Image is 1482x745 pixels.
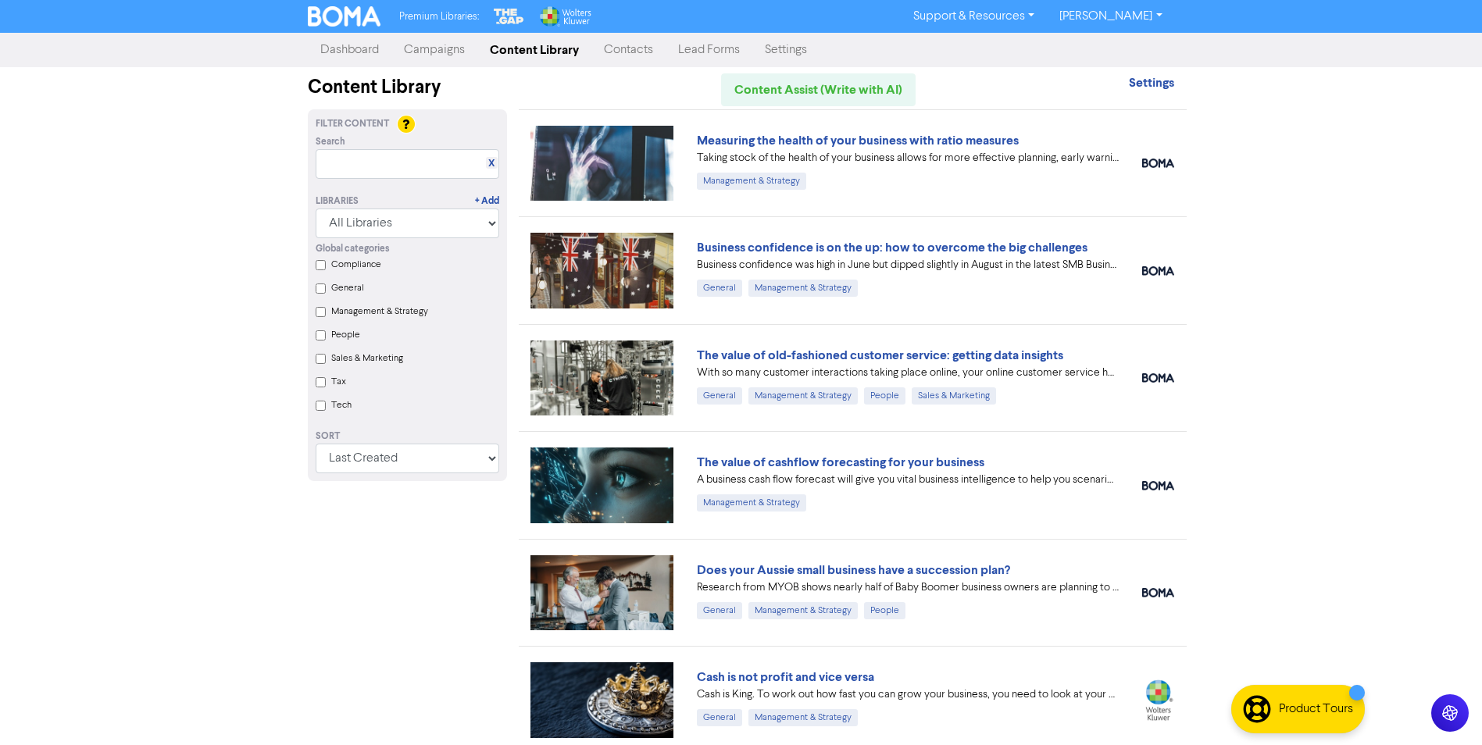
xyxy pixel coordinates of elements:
[331,351,403,365] label: Sales & Marketing
[697,562,1010,578] a: Does your Aussie small business have a succession plan?
[1129,77,1174,90] a: Settings
[697,709,742,726] div: General
[697,280,742,297] div: General
[697,472,1119,488] div: A business cash flow forecast will give you vital business intelligence to help you scenario-plan...
[1047,4,1174,29] a: [PERSON_NAME]
[1142,159,1174,168] img: boma_accounting
[391,34,477,66] a: Campaigns
[591,34,666,66] a: Contacts
[331,305,428,319] label: Management & Strategy
[697,494,806,512] div: Management & Strategy
[316,135,345,149] span: Search
[1142,481,1174,490] img: boma_accounting
[697,686,1119,703] div: Cash is King. To work out how fast you can grow your business, you need to look at your projected...
[697,257,1119,273] div: Business confidence was high in June but dipped slightly in August in the latest SMB Business Ins...
[721,73,916,106] a: Content Assist (Write with AI)
[1142,588,1174,597] img: boma
[697,387,742,405] div: General
[697,602,742,619] div: General
[1142,679,1174,721] img: wolterskluwer
[752,34,820,66] a: Settings
[748,387,858,405] div: Management & Strategy
[491,6,526,27] img: The Gap
[697,240,1087,255] a: Business confidence is on the up: how to overcome the big challenges
[331,258,381,272] label: Compliance
[316,242,499,256] div: Global categories
[331,328,360,342] label: People
[748,709,858,726] div: Management & Strategy
[697,579,1119,596] div: Research from MYOB shows nearly half of Baby Boomer business owners are planning to exit in the n...
[666,34,752,66] a: Lead Forms
[331,281,364,295] label: General
[475,194,499,209] a: + Add
[697,173,806,190] div: Management & Strategy
[1404,670,1482,745] iframe: Chat Widget
[477,34,591,66] a: Content Library
[901,4,1047,29] a: Support & Resources
[316,430,499,444] div: Sort
[308,73,507,102] div: Content Library
[697,133,1019,148] a: Measuring the health of your business with ratio measures
[308,6,381,27] img: BOMA Logo
[697,348,1063,363] a: The value of old-fashioned customer service: getting data insights
[316,194,359,209] div: Libraries
[1142,266,1174,276] img: boma
[1129,75,1174,91] strong: Settings
[912,387,996,405] div: Sales & Marketing
[399,12,479,22] span: Premium Libraries:
[864,602,905,619] div: People
[697,365,1119,381] div: With so many customer interactions taking place online, your online customer service has to be fi...
[697,150,1119,166] div: Taking stock of the health of your business allows for more effective planning, early warning abo...
[1142,373,1174,383] img: boma
[748,280,858,297] div: Management & Strategy
[538,6,591,27] img: Wolters Kluwer
[697,454,984,470] a: The value of cashflow forecasting for your business
[697,669,874,685] a: Cash is not profit and vice versa
[331,375,346,389] label: Tax
[316,117,499,131] div: Filter Content
[748,602,858,619] div: Management & Strategy
[308,34,391,66] a: Dashboard
[488,158,495,169] a: X
[331,398,352,412] label: Tech
[864,387,905,405] div: People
